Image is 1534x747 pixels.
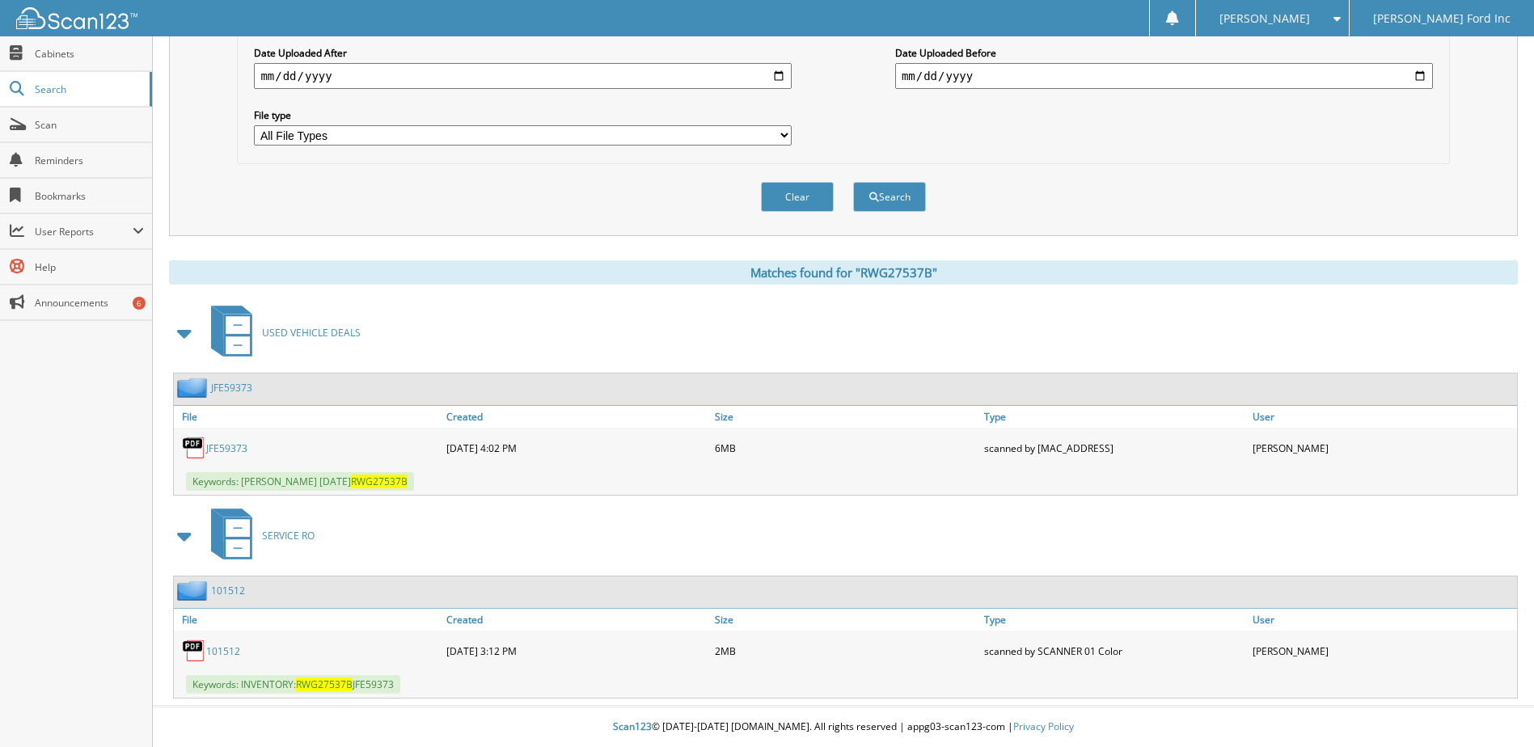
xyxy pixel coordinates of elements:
div: Matches found for "RWG27537B" [169,260,1518,285]
a: SERVICE RO [201,504,315,568]
label: Date Uploaded Before [895,46,1433,60]
span: [PERSON_NAME] Ford Inc [1373,14,1511,23]
a: User [1249,609,1517,631]
a: Type [980,609,1249,631]
a: File [174,609,442,631]
span: Search [35,82,142,96]
label: File type [254,108,792,122]
button: Clear [761,182,834,212]
img: PDF.png [182,639,206,663]
span: SERVICE RO [262,529,315,542]
img: scan123-logo-white.svg [16,7,137,29]
span: RWG27537B [296,677,353,691]
div: © [DATE]-[DATE] [DOMAIN_NAME]. All rights reserved | appg03-scan123-com | [153,707,1534,747]
div: scanned by [MAC_ADDRESS] [980,432,1249,464]
a: Size [711,406,979,428]
span: Bookmarks [35,189,144,203]
span: [PERSON_NAME] [1219,14,1310,23]
label: Date Uploaded After [254,46,792,60]
span: Cabinets [35,47,144,61]
img: folder2.png [177,378,211,398]
a: 101512 [206,644,240,658]
a: File [174,406,442,428]
img: folder2.png [177,580,211,601]
div: [DATE] 3:12 PM [442,635,711,667]
a: JFE59373 [206,441,247,455]
a: Privacy Policy [1013,720,1074,733]
a: JFE59373 [211,381,252,395]
span: Scan [35,118,144,132]
div: [PERSON_NAME] [1249,432,1517,464]
div: [PERSON_NAME] [1249,635,1517,667]
div: 6 [133,297,146,310]
div: 6MB [711,432,979,464]
span: Keywords: INVENTORY: JFE59373 [186,675,400,694]
input: end [895,63,1433,89]
img: PDF.png [182,436,206,460]
span: Announcements [35,296,144,310]
span: RWG27537B [351,475,408,488]
button: Search [853,182,926,212]
a: 101512 [211,584,245,597]
a: User [1249,406,1517,428]
div: 2MB [711,635,979,667]
div: [DATE] 4:02 PM [442,432,711,464]
span: User Reports [35,225,133,238]
a: USED VEHICLE DEALS [201,301,361,365]
div: scanned by SCANNER 01 Color [980,635,1249,667]
input: start [254,63,792,89]
span: Help [35,260,144,274]
a: Size [711,609,979,631]
span: USED VEHICLE DEALS [262,326,361,340]
span: Scan123 [613,720,652,733]
iframe: Chat Widget [1453,669,1534,747]
a: Created [442,609,711,631]
a: Created [442,406,711,428]
span: Keywords: [PERSON_NAME] [DATE] [186,472,414,491]
a: Type [980,406,1249,428]
span: Reminders [35,154,144,167]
